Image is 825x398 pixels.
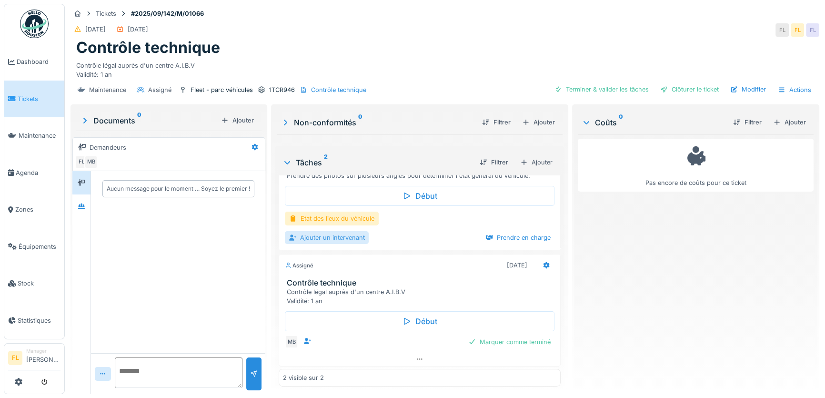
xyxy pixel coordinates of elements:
[26,347,60,355] div: Manager
[17,57,60,66] span: Dashboard
[4,154,64,192] a: Agenda
[85,25,106,34] div: [DATE]
[551,83,653,96] div: Terminer & valider les tâches
[287,171,556,180] div: Prendre des photos sur plusieurs angles pour déterminer l'état général du véhicule.
[191,85,253,94] div: Fleet - parc véhicules
[285,262,313,270] div: Assigné
[285,311,554,331] div: Début
[8,351,22,365] li: FL
[656,83,723,96] div: Clôturer le ticket
[324,157,328,168] sup: 2
[76,57,814,79] div: Contrôle légal auprès d'un centre A.I.B.V Validité: 1 an
[582,117,725,128] div: Coûts
[18,279,60,288] span: Stock
[269,85,295,94] div: 1TCR946
[476,156,512,169] div: Filtrer
[4,81,64,118] a: Tickets
[285,212,379,225] div: Etat des lieux du véhicule
[806,23,819,37] div: FL
[75,155,88,169] div: FL
[282,157,472,168] div: Tâches
[80,115,217,126] div: Documents
[464,336,554,348] div: Marquer comme terminé
[287,278,556,287] h3: Contrôle technique
[8,347,60,370] a: FL Manager[PERSON_NAME]
[19,131,60,140] span: Maintenance
[128,25,148,34] div: [DATE]
[148,85,171,94] div: Assigné
[4,191,64,228] a: Zones
[507,261,527,270] div: [DATE]
[791,23,804,37] div: FL
[18,316,60,325] span: Statistiques
[726,83,770,96] div: Modifier
[311,85,366,94] div: Contrôle technique
[516,155,557,169] div: Ajouter
[84,155,98,169] div: MB
[518,116,559,129] div: Ajouter
[19,242,60,251] span: Équipements
[107,184,250,193] div: Aucun message pour le moment … Soyez le premier !
[90,143,126,152] div: Demandeurs
[26,347,60,368] li: [PERSON_NAME]
[137,115,141,126] sup: 0
[478,116,514,129] div: Filtrer
[16,168,60,177] span: Agenda
[127,9,208,18] strong: #2025/09/142/M/01066
[729,116,765,129] div: Filtrer
[584,143,807,187] div: Pas encore de coûts pour ce ticket
[15,205,60,214] span: Zones
[4,228,64,265] a: Équipements
[18,94,60,103] span: Tickets
[4,265,64,302] a: Stock
[281,117,474,128] div: Non-conformités
[285,335,298,348] div: MB
[769,116,810,129] div: Ajouter
[287,287,556,306] div: Contrôle légal auprès d'un centre A.I.B.V Validité: 1 an
[283,373,324,382] div: 2 visible sur 2
[4,43,64,81] a: Dashboard
[4,117,64,154] a: Maintenance
[482,231,554,244] div: Prendre en charge
[89,85,126,94] div: Maintenance
[76,39,220,57] h1: Contrôle technique
[285,186,554,206] div: Début
[619,117,623,128] sup: 0
[217,114,258,127] div: Ajouter
[774,83,815,97] div: Actions
[775,23,789,37] div: FL
[20,10,49,38] img: Badge_color-CXgf-gQk.svg
[96,9,116,18] div: Tickets
[285,231,369,244] div: Ajouter un intervenant
[358,117,362,128] sup: 0
[4,302,64,339] a: Statistiques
